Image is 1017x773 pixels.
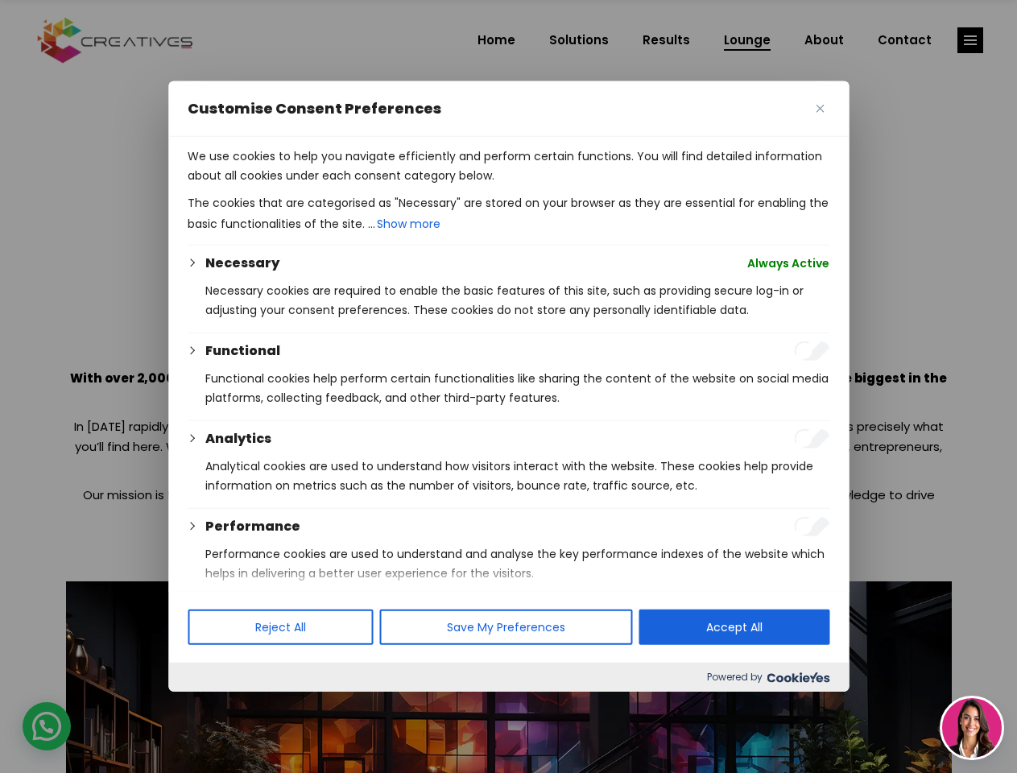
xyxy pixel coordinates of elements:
p: Necessary cookies are required to enable the basic features of this site, such as providing secur... [205,281,829,320]
p: We use cookies to help you navigate efficiently and perform certain functions. You will find deta... [188,147,829,185]
button: Functional [205,341,280,361]
input: Enable Analytics [794,429,829,449]
img: agent [942,698,1002,758]
div: Powered by [168,663,849,692]
img: Cookieyes logo [767,672,829,683]
button: Accept All [639,610,829,645]
button: Save My Preferences [379,610,632,645]
p: Performance cookies are used to understand and analyse the key performance indexes of the website... [205,544,829,583]
span: Customise Consent Preferences [188,99,441,118]
button: Analytics [205,429,271,449]
p: The cookies that are categorised as "Necessary" are stored on your browser as they are essential ... [188,193,829,235]
input: Enable Performance [794,517,829,536]
p: Functional cookies help perform certain functionalities like sharing the content of the website o... [205,369,829,407]
input: Enable Functional [794,341,829,361]
button: Close [810,99,829,118]
button: Reject All [188,610,373,645]
div: Customise Consent Preferences [168,81,849,692]
button: Show more [375,213,442,235]
button: Necessary [205,254,279,273]
p: Analytical cookies are used to understand how visitors interact with the website. These cookies h... [205,457,829,495]
span: Always Active [747,254,829,273]
img: Close [816,105,824,113]
button: Performance [205,517,300,536]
